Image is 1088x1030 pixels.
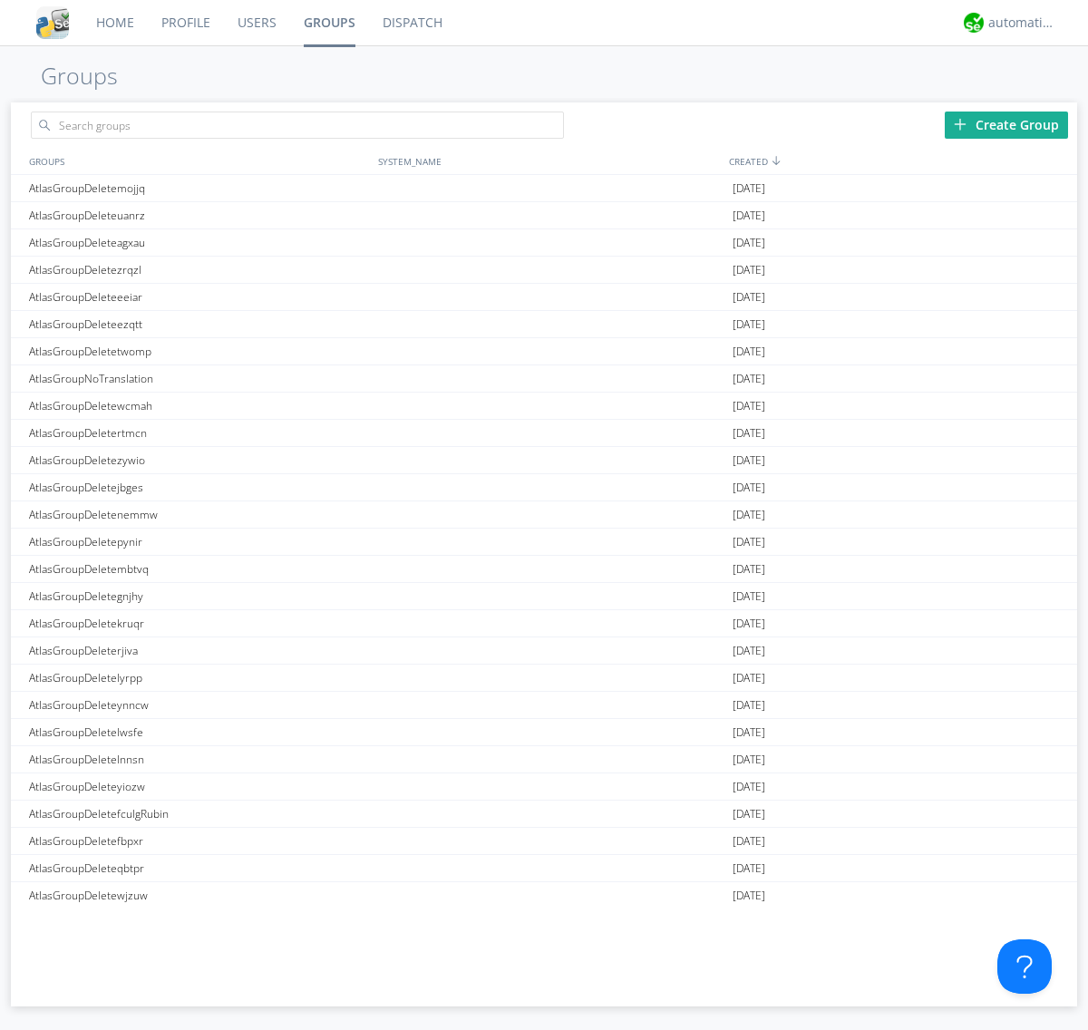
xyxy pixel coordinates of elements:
[733,855,765,882] span: [DATE]
[988,14,1056,32] div: automation+atlas
[733,338,765,365] span: [DATE]
[24,828,374,854] div: AtlasGroupDeletefbpxr
[374,148,724,174] div: SYSTEM_NAME
[733,175,765,202] span: [DATE]
[733,637,765,665] span: [DATE]
[733,257,765,284] span: [DATE]
[24,284,374,310] div: AtlasGroupDeleteeeiar
[733,311,765,338] span: [DATE]
[11,365,1077,393] a: AtlasGroupNoTranslation[DATE]
[733,474,765,501] span: [DATE]
[11,447,1077,474] a: AtlasGroupDeletezywio[DATE]
[11,529,1077,556] a: AtlasGroupDeletepynir[DATE]
[11,229,1077,257] a: AtlasGroupDeleteagxau[DATE]
[11,393,1077,420] a: AtlasGroupDeletewcmah[DATE]
[24,257,374,283] div: AtlasGroupDeletezrqzl
[24,746,374,772] div: AtlasGroupDeletelnnsn
[733,420,765,447] span: [DATE]
[11,420,1077,447] a: AtlasGroupDeletertmcn[DATE]
[11,175,1077,202] a: AtlasGroupDeletemojjq[DATE]
[733,719,765,746] span: [DATE]
[24,882,374,909] div: AtlasGroupDeletewjzuw
[733,773,765,801] span: [DATE]
[733,583,765,610] span: [DATE]
[11,665,1077,692] a: AtlasGroupDeletelyrpp[DATE]
[733,610,765,637] span: [DATE]
[964,13,984,33] img: d2d01cd9b4174d08988066c6d424eccd
[733,828,765,855] span: [DATE]
[733,447,765,474] span: [DATE]
[11,311,1077,338] a: AtlasGroupDeleteezqtt[DATE]
[11,855,1077,882] a: AtlasGroupDeleteqbtpr[DATE]
[733,692,765,719] span: [DATE]
[24,855,374,881] div: AtlasGroupDeleteqbtpr
[11,637,1077,665] a: AtlasGroupDeleterjiva[DATE]
[31,112,564,139] input: Search groups
[733,202,765,229] span: [DATE]
[733,882,765,909] span: [DATE]
[11,610,1077,637] a: AtlasGroupDeletekruqr[DATE]
[24,311,374,337] div: AtlasGroupDeleteezqtt
[11,801,1077,828] a: AtlasGroupDeletefculgRubin[DATE]
[11,338,1077,365] a: AtlasGroupDeletetwomp[DATE]
[24,637,374,664] div: AtlasGroupDeleterjiva
[24,474,374,500] div: AtlasGroupDeletejbges
[733,529,765,556] span: [DATE]
[733,365,765,393] span: [DATE]
[724,148,1077,174] div: CREATED
[24,583,374,609] div: AtlasGroupDeletegnjhy
[733,284,765,311] span: [DATE]
[24,229,374,256] div: AtlasGroupDeleteagxau
[11,746,1077,773] a: AtlasGroupDeletelnnsn[DATE]
[24,202,374,228] div: AtlasGroupDeleteuanrz
[733,229,765,257] span: [DATE]
[24,447,374,473] div: AtlasGroupDeletezywio
[24,393,374,419] div: AtlasGroupDeletewcmah
[11,583,1077,610] a: AtlasGroupDeletegnjhy[DATE]
[11,828,1077,855] a: AtlasGroupDeletefbpxr[DATE]
[11,692,1077,719] a: AtlasGroupDeleteynncw[DATE]
[24,610,374,636] div: AtlasGroupDeletekruqr
[954,118,967,131] img: plus.svg
[24,773,374,800] div: AtlasGroupDeleteyiozw
[11,257,1077,284] a: AtlasGroupDeletezrqzl[DATE]
[24,501,374,528] div: AtlasGroupDeletenemmw
[24,175,374,201] div: AtlasGroupDeletemojjq
[11,474,1077,501] a: AtlasGroupDeletejbges[DATE]
[36,6,69,39] img: cddb5a64eb264b2086981ab96f4c1ba7
[24,338,374,364] div: AtlasGroupDeletetwomp
[24,420,374,446] div: AtlasGroupDeletertmcn
[11,773,1077,801] a: AtlasGroupDeleteyiozw[DATE]
[11,202,1077,229] a: AtlasGroupDeleteuanrz[DATE]
[11,556,1077,583] a: AtlasGroupDeletembtvq[DATE]
[733,801,765,828] span: [DATE]
[11,719,1077,746] a: AtlasGroupDeletelwsfe[DATE]
[11,284,1077,311] a: AtlasGroupDeleteeeiar[DATE]
[24,719,374,745] div: AtlasGroupDeletelwsfe
[24,801,374,827] div: AtlasGroupDeletefculgRubin
[24,665,374,691] div: AtlasGroupDeletelyrpp
[997,939,1052,994] iframe: Toggle Customer Support
[24,556,374,582] div: AtlasGroupDeletembtvq
[945,112,1068,139] div: Create Group
[733,501,765,529] span: [DATE]
[24,529,374,555] div: AtlasGroupDeletepynir
[24,692,374,718] div: AtlasGroupDeleteynncw
[11,882,1077,909] a: AtlasGroupDeletewjzuw[DATE]
[24,365,374,392] div: AtlasGroupNoTranslation
[733,556,765,583] span: [DATE]
[24,148,369,174] div: GROUPS
[733,665,765,692] span: [DATE]
[733,393,765,420] span: [DATE]
[11,501,1077,529] a: AtlasGroupDeletenemmw[DATE]
[733,746,765,773] span: [DATE]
